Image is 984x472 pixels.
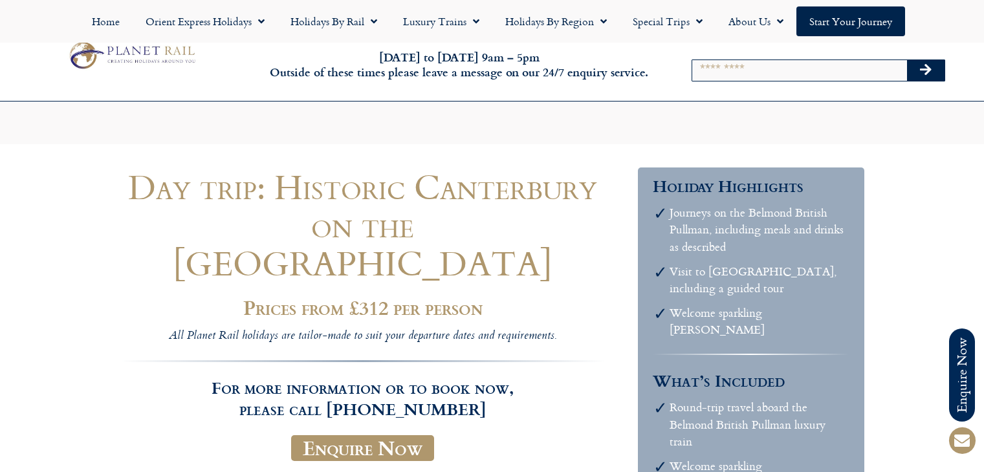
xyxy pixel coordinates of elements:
[796,6,905,36] a: Start your Journey
[64,39,199,72] img: Planet Rail Train Holidays Logo
[79,6,133,36] a: Home
[670,263,849,297] li: Visit to [GEOGRAPHIC_DATA], including a guided tour
[120,297,606,319] h2: Prices from £312 per person
[278,6,390,36] a: Holidays by Rail
[653,175,849,197] h3: Holiday Highlights
[620,6,716,36] a: Special Trips
[492,6,620,36] a: Holidays by Region
[907,60,945,81] button: Search
[266,50,653,80] h6: [DATE] to [DATE] 9am – 5pm Outside of these times please leave a message on our 24/7 enquiry serv...
[390,6,492,36] a: Luxury Trains
[291,435,434,461] a: Enquire Now
[120,167,606,282] h1: Day trip: Historic Canterbury on the [GEOGRAPHIC_DATA]
[670,305,849,339] li: Welcome sparkling [PERSON_NAME]
[653,370,849,391] h3: What’s Included
[716,6,796,36] a: About Us
[120,360,606,420] h3: For more information or to book now, please call [PHONE_NUMBER]
[670,399,849,450] li: Round-trip travel aboard the Belmond British Pullman luxury train
[670,204,849,255] li: Journeys on the Belmond British Pullman, including meals and drinks as described
[169,327,556,346] i: All Planet Rail holidays are tailor-made to suit your departure dates and requirements.
[133,6,278,36] a: Orient Express Holidays
[6,6,978,36] nav: Menu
